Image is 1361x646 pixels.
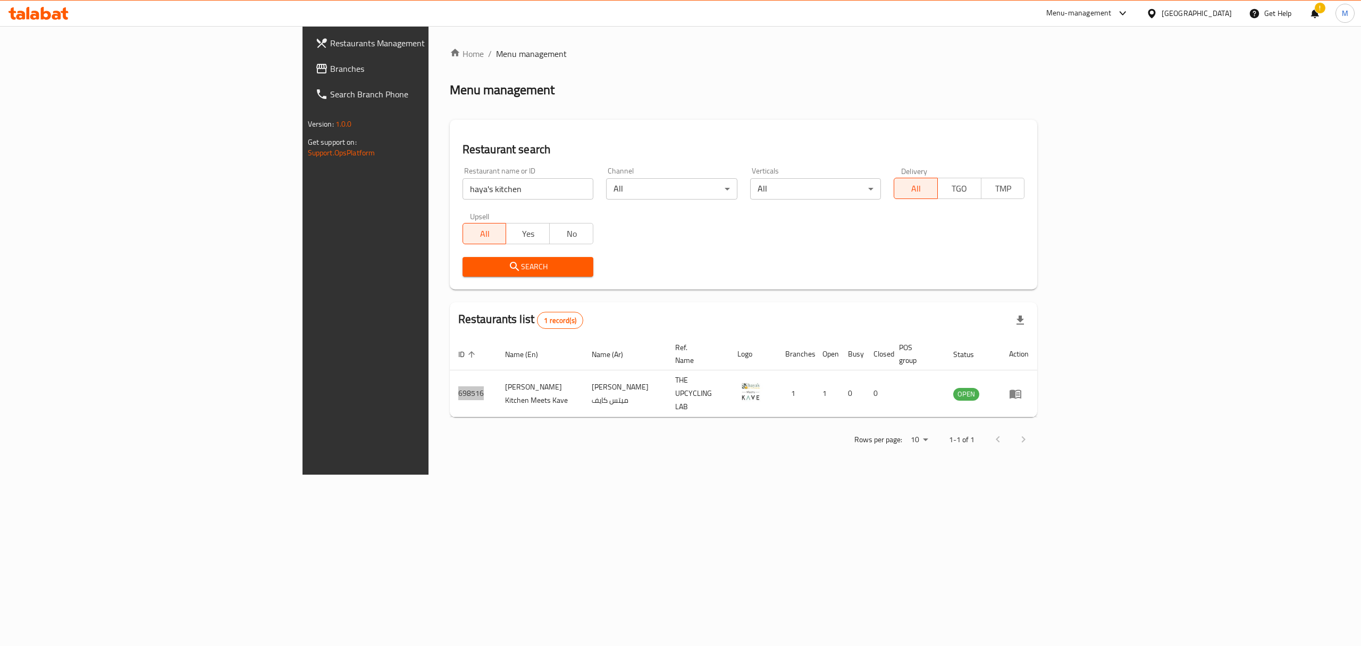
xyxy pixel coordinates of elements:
a: Support.OpsPlatform [308,146,375,160]
th: Branches [777,338,814,370]
div: Export file [1007,308,1033,333]
td: 1 [777,370,814,417]
h2: Restaurants list [458,311,583,329]
span: Status [953,348,988,361]
span: POS group [899,341,932,367]
nav: breadcrumb [450,47,1038,60]
span: M [1342,7,1348,19]
span: ID [458,348,478,361]
img: Haya's Kitchen Meets Kave [737,378,764,405]
span: Get support on: [308,135,357,149]
div: Menu-management [1046,7,1112,20]
span: Branches [330,62,522,75]
span: Name (En) [505,348,552,361]
button: All [463,223,507,244]
span: Name (Ar) [592,348,637,361]
td: [PERSON_NAME] Kitchen Meets Kave [497,370,584,417]
p: Rows per page: [854,433,902,446]
div: All [750,178,881,200]
td: 1 [814,370,839,417]
span: Search [471,260,585,274]
a: Branches [307,56,530,81]
button: Yes [506,223,550,244]
div: [GEOGRAPHIC_DATA] [1162,7,1232,19]
td: [PERSON_NAME] ميتس كايف [583,370,667,417]
label: Delivery [901,167,928,175]
p: 1-1 of 1 [949,433,974,446]
a: Search Branch Phone [307,81,530,107]
th: Open [814,338,839,370]
th: Logo [729,338,777,370]
span: All [467,226,502,242]
span: Restaurants Management [330,37,522,49]
span: Menu management [496,47,567,60]
th: Closed [865,338,890,370]
span: Yes [510,226,545,242]
td: 0 [865,370,890,417]
td: THE UPCYCLING LAB [667,370,728,417]
span: Ref. Name [675,341,716,367]
span: All [898,181,934,196]
span: 1 record(s) [537,316,583,326]
div: Rows per page: [906,432,932,448]
th: Busy [839,338,865,370]
a: Restaurants Management [307,30,530,56]
div: Total records count [537,312,583,329]
button: TMP [981,178,1025,199]
div: All [606,178,737,200]
span: TMP [986,181,1021,196]
button: Search [463,257,593,277]
span: OPEN [953,388,979,400]
h2: Menu management [450,81,555,98]
td: 0 [839,370,865,417]
input: Search for restaurant name or ID.. [463,178,593,200]
button: TGO [937,178,981,199]
h2: Restaurant search [463,142,1025,158]
span: Version: [308,117,334,131]
span: TGO [942,181,977,196]
th: Action [1001,338,1037,370]
span: No [554,226,589,242]
button: All [894,178,938,199]
button: No [549,223,593,244]
span: 1.0.0 [335,117,352,131]
span: Search Branch Phone [330,88,522,101]
label: Upsell [470,212,490,220]
div: Menu [1009,387,1029,400]
table: enhanced table [450,338,1038,417]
